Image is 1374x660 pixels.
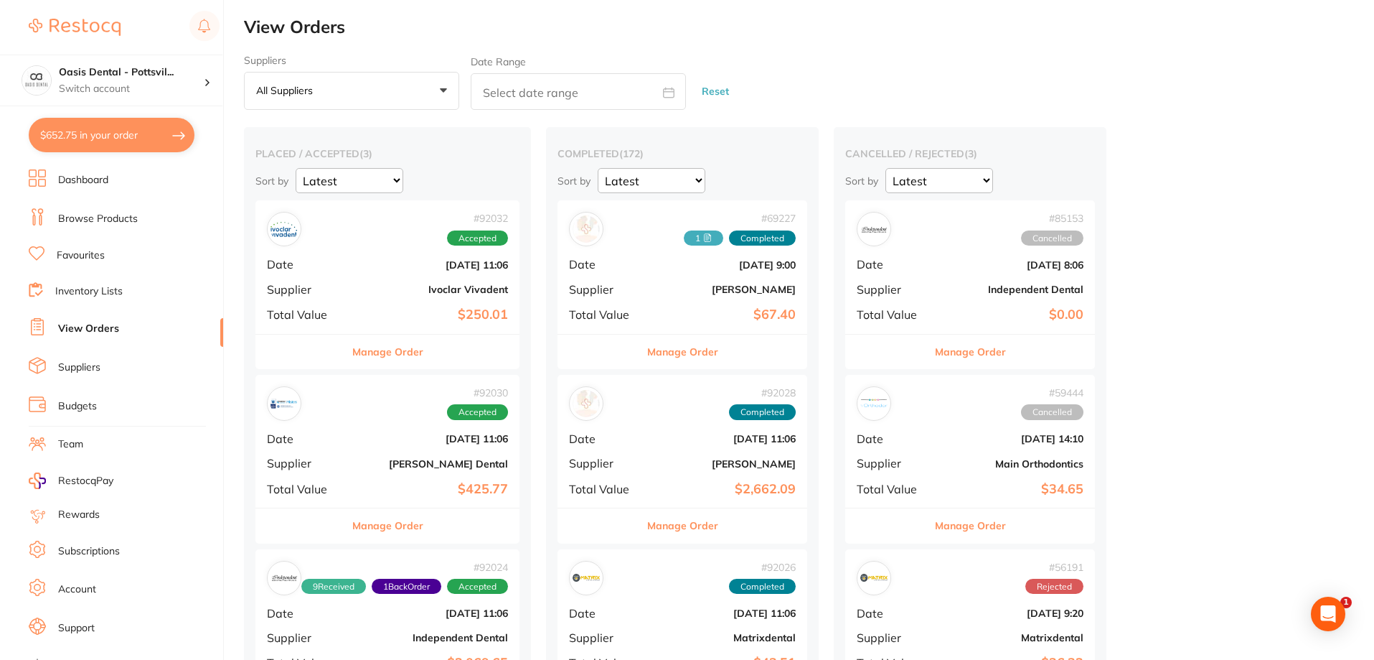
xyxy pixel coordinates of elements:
[860,215,888,243] img: Independent Dental
[267,631,344,644] span: Supplier
[270,215,298,243] img: Ivoclar Vivadent
[29,118,194,152] button: $652.75 in your order
[860,564,888,592] img: Matrixdental
[244,55,459,66] label: Suppliers
[857,457,928,470] span: Supplier
[267,607,344,620] span: Date
[267,283,344,296] span: Supplier
[270,564,298,592] img: Independent Dental
[857,283,928,296] span: Supplier
[58,437,83,452] a: Team
[857,483,928,496] span: Total Value
[267,432,344,445] span: Date
[267,258,344,271] span: Date
[471,56,526,68] label: Date Range
[58,508,100,522] a: Rewards
[729,562,796,573] span: # 92026
[857,258,928,271] span: Date
[471,73,686,110] input: Select date range
[652,433,796,445] b: [DATE] 11:06
[355,482,508,497] b: $425.77
[940,433,1083,445] b: [DATE] 14:10
[647,335,718,369] button: Manage Order
[29,473,46,489] img: RestocqPay
[647,508,718,543] button: Manage Order
[569,457,641,470] span: Supplier
[940,482,1083,497] b: $34.65
[301,579,366,595] span: Received
[940,458,1083,470] b: Main Orthodontics
[1025,562,1083,573] span: # 56191
[22,66,51,95] img: Oasis Dental - Pottsville
[935,508,1006,543] button: Manage Order
[58,212,138,226] a: Browse Products
[1021,404,1083,420] span: Cancelled
[58,582,96,597] a: Account
[58,474,113,488] span: RestocqPay
[355,307,508,322] b: $250.01
[573,215,600,243] img: Adam Dental
[244,72,459,111] button: All suppliers
[58,173,108,187] a: Dashboard
[652,632,796,643] b: Matrixdental
[267,457,344,470] span: Supplier
[355,632,508,643] b: Independent Dental
[940,608,1083,619] b: [DATE] 9:20
[29,19,121,36] img: Restocq Logo
[684,231,723,246] span: Received
[729,404,796,420] span: Completed
[729,387,796,399] span: # 92028
[857,308,928,321] span: Total Value
[652,482,796,497] b: $2,662.09
[244,17,1374,37] h2: View Orders
[940,259,1083,271] b: [DATE] 8:06
[255,175,288,187] p: Sort by
[58,322,119,336] a: View Orders
[557,175,590,187] p: Sort by
[845,147,1095,160] h2: cancelled / rejected ( 3 )
[940,284,1083,295] b: Independent Dental
[1311,597,1345,631] div: Open Intercom Messenger
[569,258,641,271] span: Date
[352,335,423,369] button: Manage Order
[355,458,508,470] b: [PERSON_NAME] Dental
[729,579,796,595] span: Completed
[652,284,796,295] b: [PERSON_NAME]
[59,65,204,80] h4: Oasis Dental - Pottsville
[652,608,796,619] b: [DATE] 11:06
[1021,231,1083,246] span: Cancelled
[59,82,204,96] p: Switch account
[940,307,1083,322] b: $0.00
[301,562,508,573] span: # 92024
[652,259,796,271] b: [DATE] 9:00
[255,200,519,369] div: Ivoclar Vivadent#92032AcceptedDate[DATE] 11:06SupplierIvoclar VivadentTotal Value$250.01Manage Order
[569,607,641,620] span: Date
[569,308,641,321] span: Total Value
[447,231,508,246] span: Accepted
[447,213,508,224] span: # 92032
[29,473,113,489] a: RestocqPay
[857,432,928,445] span: Date
[684,213,796,224] span: # 69227
[1021,387,1083,399] span: # 59444
[569,432,641,445] span: Date
[697,73,733,111] button: Reset
[355,433,508,445] b: [DATE] 11:06
[447,404,508,420] span: Accepted
[569,483,641,496] span: Total Value
[447,579,508,595] span: Accepted
[29,11,121,44] a: Restocq Logo
[1025,579,1083,595] span: Rejected
[569,283,641,296] span: Supplier
[573,564,600,592] img: Matrixdental
[935,335,1006,369] button: Manage Order
[355,259,508,271] b: [DATE] 11:06
[447,387,508,399] span: # 92030
[270,390,298,417] img: Erskine Dental
[569,631,641,644] span: Supplier
[57,248,105,263] a: Favourites
[355,608,508,619] b: [DATE] 11:06
[255,147,519,160] h2: placed / accepted ( 3 )
[58,544,120,559] a: Subscriptions
[255,375,519,544] div: Erskine Dental#92030AcceptedDate[DATE] 11:06Supplier[PERSON_NAME] DentalTotal Value$425.77Manage ...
